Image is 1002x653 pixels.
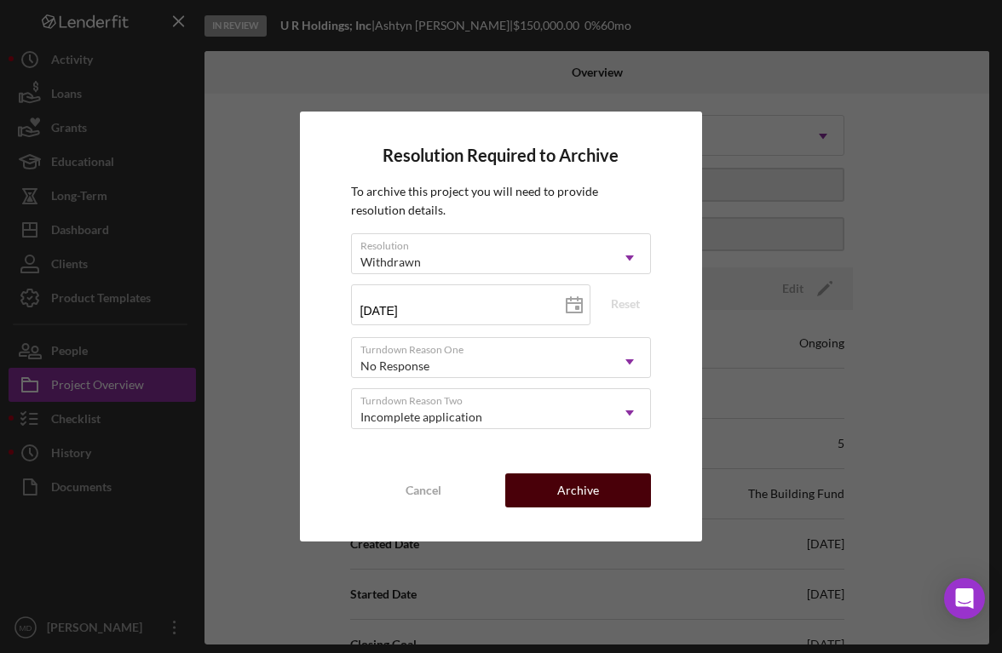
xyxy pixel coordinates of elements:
p: To archive this project you will need to provide resolution details. [351,182,652,221]
div: Reset [611,291,640,317]
div: Withdrawn [360,255,421,269]
button: Archive [505,473,651,507]
h4: Resolution Required to Archive [351,146,652,165]
div: No Response [360,359,429,373]
div: Open Intercom Messenger [944,578,985,619]
button: Cancel [351,473,497,507]
div: Incomplete application [360,410,482,424]
div: Archive [557,473,599,507]
div: Cancel [406,473,441,507]
button: Reset [600,291,651,317]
